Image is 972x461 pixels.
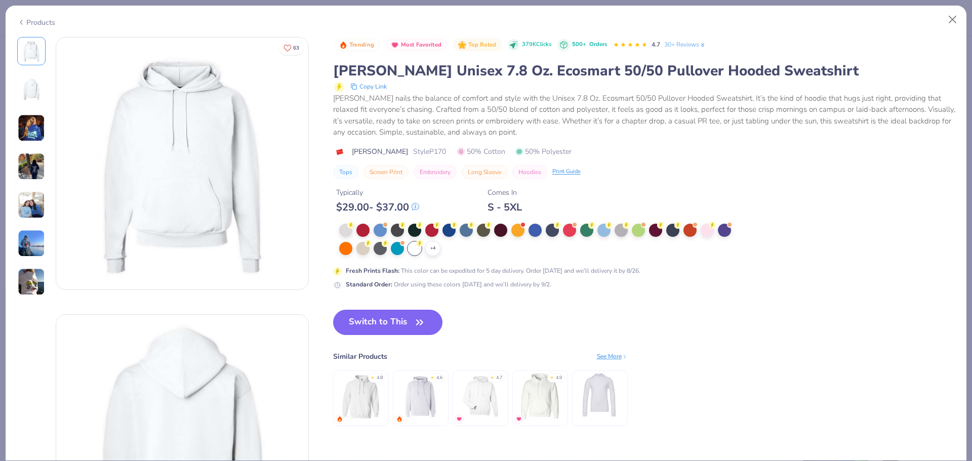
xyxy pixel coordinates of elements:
img: User generated content [18,153,45,180]
div: [PERSON_NAME] Unisex 7.8 Oz. Ecosmart 50/50 Pullover Hooded Sweatshirt [333,61,955,80]
img: User generated content [18,268,45,296]
img: trending.gif [396,416,402,422]
img: Front [56,37,308,289]
span: 63 [293,46,299,51]
img: Most Favorited sort [391,41,399,49]
button: Badge Button [386,38,447,52]
span: Style P170 [413,146,446,157]
div: Similar Products [333,351,387,362]
div: Comes In [488,187,522,198]
button: copy to clipboard [347,80,390,93]
span: + 4 [430,245,435,252]
img: Back [19,77,44,102]
div: 500+ [572,40,607,49]
button: Switch to This [333,310,443,335]
div: ★ [550,374,554,379]
button: Like [279,40,304,55]
img: Front [19,39,44,63]
span: Most Favorited [401,42,441,48]
div: This color can be expedited for 5 day delivery. Order [DATE] and we’ll delivery it by 8/26. [346,266,640,275]
button: Long Sleeve [462,165,507,179]
span: [PERSON_NAME] [352,146,408,157]
div: Typically [336,187,419,198]
div: Products [17,17,55,28]
div: ★ [490,374,494,379]
button: Badge Button [334,38,380,52]
div: 4.6 [436,374,442,382]
span: Trending [349,42,374,48]
div: 4.7 Stars [613,37,647,53]
span: Orders [589,40,607,48]
div: 4.9 [556,374,562,382]
span: 50% Polyester [515,146,572,157]
div: ★ [430,374,434,379]
span: Top Rated [468,42,497,48]
button: Embroidery [414,165,457,179]
button: Close [943,10,962,29]
div: [PERSON_NAME] nails the balance of comfort and style with the Unisex 7.8 Oz. Ecosmart 50/50 Pullo... [333,93,955,138]
img: MostFav.gif [516,416,522,422]
img: User generated content [18,114,45,142]
button: Tops [333,165,358,179]
img: brand logo [333,148,347,156]
strong: Fresh Prints Flash : [346,267,399,275]
span: 4.7 [652,40,660,49]
img: Independent Trading Co. Midweight Hooded Sweatshirt [396,372,444,420]
button: Screen Print [363,165,409,179]
span: 379K Clicks [522,40,551,49]
img: Top Rated sort [458,41,466,49]
img: Trending sort [339,41,347,49]
span: 50% Cotton [457,146,505,157]
div: 4.8 [377,374,383,382]
button: Hoodies [512,165,547,179]
img: trending.gif [337,416,343,422]
div: Order using these colors [DATE] and we’ll delivery by 9/2. [346,280,551,289]
img: User generated content [18,191,45,219]
div: $ 29.00 - $ 37.00 [336,201,419,214]
img: Gildan Adult Heavy Blend 8 Oz. 50/50 Hooded Sweatshirt [337,372,385,420]
button: Badge Button [453,38,502,52]
a: 30+ Reviews [664,40,706,49]
div: ★ [371,374,375,379]
img: Gildan Adult Dryblend Adult 9 Oz. 50/50 Hood [516,372,564,420]
div: Print Guide [552,167,581,176]
img: User generated content [18,230,45,257]
img: Bella + Canvas Unisex Jersey Long Sleeve Hoodie [576,372,624,420]
div: See More [597,352,628,361]
img: MostFav.gif [456,416,462,422]
div: S - 5XL [488,201,522,214]
div: 4.7 [496,374,502,382]
img: Just Hoods By AWDis Men's 80/20 Midweight College Hooded Sweatshirt [456,372,504,420]
strong: Standard Order : [346,280,392,288]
